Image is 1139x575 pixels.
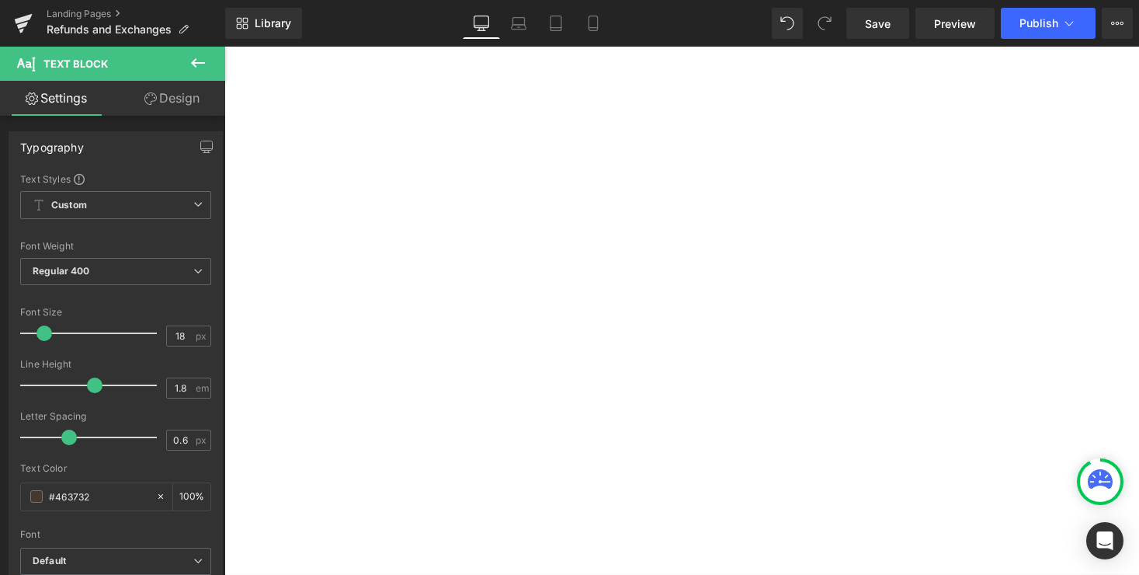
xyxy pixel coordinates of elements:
[255,16,291,30] span: Library
[20,359,211,370] div: Line Height
[49,488,148,505] input: Color
[20,172,211,185] div: Text Styles
[1102,8,1133,39] button: More
[196,331,209,341] span: px
[463,8,500,39] a: Desktop
[33,265,90,277] b: Regular 400
[196,435,209,445] span: px
[20,241,211,252] div: Font Weight
[575,8,612,39] a: Mobile
[47,23,172,36] span: Refunds and Exchanges
[500,8,537,39] a: Laptop
[934,16,976,32] span: Preview
[33,555,66,568] i: Default
[20,463,211,474] div: Text Color
[20,132,84,154] div: Typography
[20,411,211,422] div: Letter Spacing
[225,8,302,39] a: New Library
[809,8,840,39] button: Redo
[20,307,211,318] div: Font Size
[865,16,891,32] span: Save
[915,8,995,39] a: Preview
[537,8,575,39] a: Tablet
[51,199,87,212] b: Custom
[116,81,228,116] a: Design
[196,383,209,393] span: em
[1019,17,1058,30] span: Publish
[20,529,211,540] div: Font
[173,483,210,511] div: %
[43,57,108,70] span: Text Block
[772,8,803,39] button: Undo
[47,8,225,20] a: Landing Pages
[1086,522,1123,559] div: Open Intercom Messenger
[1001,8,1096,39] button: Publish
